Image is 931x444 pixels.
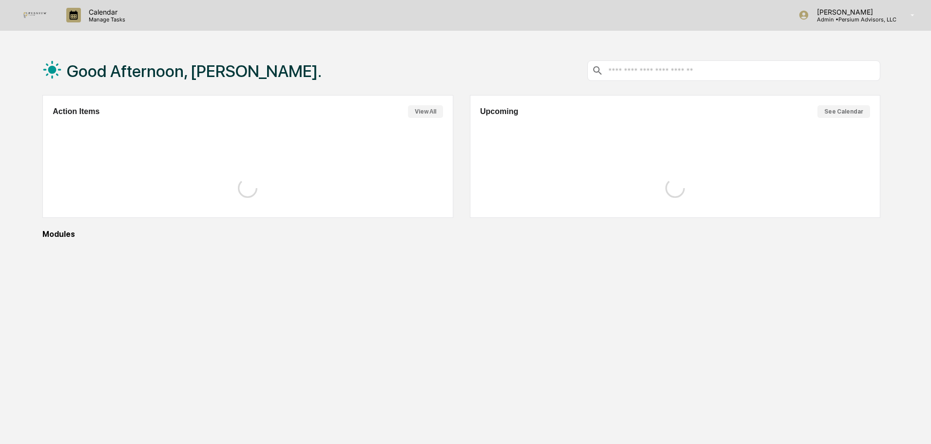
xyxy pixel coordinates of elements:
[809,8,896,16] p: [PERSON_NAME]
[42,230,880,239] div: Modules
[81,16,130,23] p: Manage Tasks
[81,8,130,16] p: Calendar
[408,105,443,118] button: View All
[809,16,896,23] p: Admin • Persium Advisors, LLC
[53,107,99,116] h2: Action Items
[23,12,47,18] img: logo
[817,105,870,118] button: See Calendar
[480,107,518,116] h2: Upcoming
[67,61,322,81] h1: Good Afternoon, [PERSON_NAME].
